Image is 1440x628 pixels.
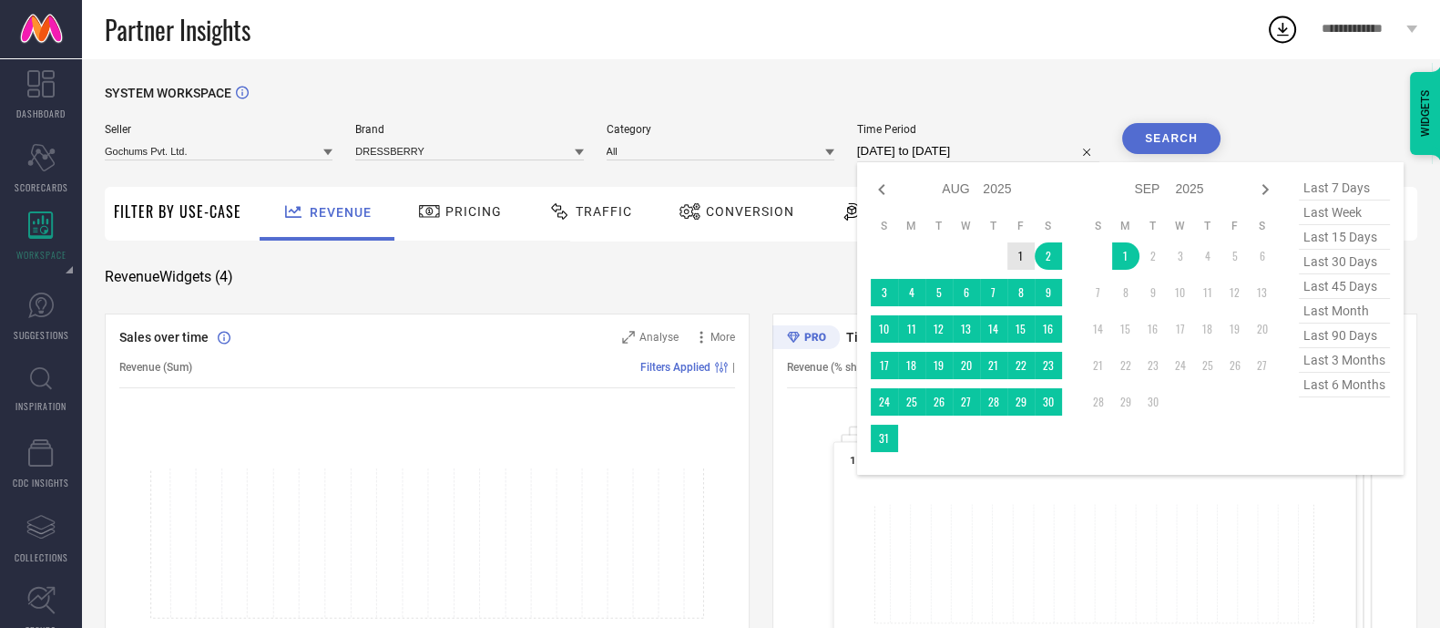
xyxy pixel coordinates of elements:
div: Next month [1254,179,1276,201]
span: last 15 days [1299,225,1390,250]
th: Thursday [1194,219,1221,233]
div: Open download list [1266,13,1299,46]
span: last 30 days [1299,250,1390,274]
td: Sun Sep 14 2025 [1085,315,1112,343]
td: Wed Aug 20 2025 [953,352,980,379]
td: Thu Aug 14 2025 [980,315,1007,343]
span: last 45 days [1299,274,1390,299]
td: Thu Sep 25 2025 [1194,352,1221,379]
span: SYSTEM WORKSPACE [105,86,231,100]
span: Sales over time [119,330,209,345]
td: Thu Aug 21 2025 [980,352,1007,379]
td: Wed Aug 27 2025 [953,388,980,416]
span: Filter By Use-Case [114,201,241,222]
td: Sat Aug 30 2025 [1035,388,1062,416]
td: Sat Sep 06 2025 [1249,242,1276,270]
span: Seller [105,123,332,136]
span: Filters Applied [640,361,710,374]
span: last 6 months [1299,373,1390,397]
span: last 7 days [1299,176,1390,201]
th: Monday [1112,219,1139,233]
span: COLLECTIONS [15,551,68,564]
td: Sat Sep 20 2025 [1249,315,1276,343]
input: Select time period [857,140,1099,162]
td: Tue Aug 26 2025 [925,388,953,416]
th: Saturday [1035,219,1062,233]
td: Sun Aug 31 2025 [871,425,898,452]
td: Wed Sep 10 2025 [1167,279,1194,306]
td: Thu Sep 04 2025 [1194,242,1221,270]
td: Mon Aug 25 2025 [898,388,925,416]
span: SUGGESTIONS [14,328,69,342]
th: Saturday [1249,219,1276,233]
td: Sat Sep 13 2025 [1249,279,1276,306]
th: Tuesday [925,219,953,233]
td: Sat Aug 02 2025 [1035,242,1062,270]
td: Mon Aug 04 2025 [898,279,925,306]
span: Traffic [576,204,632,219]
th: Thursday [980,219,1007,233]
td: Fri Sep 26 2025 [1221,352,1249,379]
td: Mon Aug 18 2025 [898,352,925,379]
span: last 90 days [1299,324,1390,348]
td: Tue Sep 09 2025 [1139,279,1167,306]
td: Thu Aug 07 2025 [980,279,1007,306]
span: CDC INSIGHTS [13,476,69,489]
span: WORKSPACE [16,248,66,262]
td: Mon Sep 01 2025 [1112,242,1139,270]
span: SCORECARDS [15,180,68,194]
td: Fri Aug 08 2025 [1007,279,1035,306]
td: Tue Aug 05 2025 [925,279,953,306]
td: Sun Aug 03 2025 [871,279,898,306]
td: Mon Sep 15 2025 [1112,315,1139,343]
span: DASHBOARD [16,107,66,120]
td: Fri Sep 05 2025 [1221,242,1249,270]
td: Mon Sep 29 2025 [1112,388,1139,416]
th: Tuesday [1139,219,1167,233]
td: Thu Sep 18 2025 [1194,315,1221,343]
td: Tue Sep 23 2025 [1139,352,1167,379]
td: Mon Sep 22 2025 [1112,352,1139,379]
td: Sat Aug 09 2025 [1035,279,1062,306]
span: Tier Wise Transactions [846,330,980,345]
td: Thu Aug 28 2025 [980,388,1007,416]
td: Sat Sep 27 2025 [1249,352,1276,379]
td: Sun Sep 07 2025 [1085,279,1112,306]
span: Analyse [639,331,679,344]
span: More [710,331,735,344]
td: Tue Sep 16 2025 [1139,315,1167,343]
td: Sun Sep 21 2025 [1085,352,1112,379]
td: Fri Aug 22 2025 [1007,352,1035,379]
span: INSPIRATION [15,399,66,413]
td: Thu Sep 11 2025 [1194,279,1221,306]
span: last 3 months [1299,348,1390,373]
td: Tue Sep 30 2025 [1139,388,1167,416]
span: last week [1299,201,1390,225]
td: Sun Aug 17 2025 [871,352,898,379]
td: Tue Aug 19 2025 [925,352,953,379]
button: Search [1122,123,1220,154]
td: Wed Aug 13 2025 [953,315,980,343]
td: Fri Aug 01 2025 [1007,242,1035,270]
span: last month [1299,299,1390,324]
div: Premium [772,325,840,353]
td: Fri Aug 29 2025 [1007,388,1035,416]
td: Sat Aug 23 2025 [1035,352,1062,379]
div: Previous month [871,179,893,201]
td: Wed Sep 17 2025 [1167,315,1194,343]
span: Conversion [706,204,794,219]
span: Revenue (% share) [787,361,876,374]
td: Wed Sep 24 2025 [1167,352,1194,379]
span: Revenue (Sum) [119,361,192,374]
td: Tue Aug 12 2025 [925,315,953,343]
span: Pricing [445,204,502,219]
td: Sun Sep 28 2025 [1085,388,1112,416]
svg: Zoom [622,331,635,344]
td: Tue Sep 02 2025 [1139,242,1167,270]
td: Wed Sep 03 2025 [1167,242,1194,270]
td: Fri Aug 15 2025 [1007,315,1035,343]
td: Sat Aug 16 2025 [1035,315,1062,343]
td: Wed Aug 06 2025 [953,279,980,306]
th: Monday [898,219,925,233]
span: 1 STOP FASHION [850,454,934,467]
